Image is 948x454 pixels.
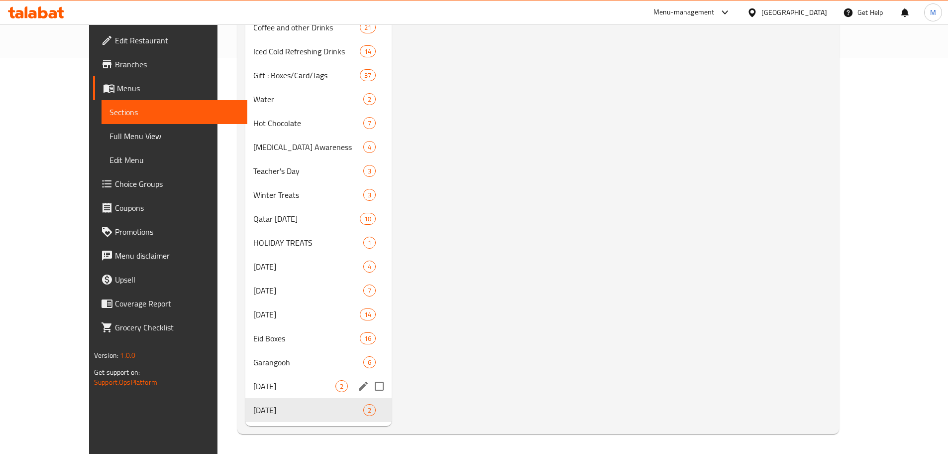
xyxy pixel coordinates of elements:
[94,349,118,362] span: Version:
[109,130,239,142] span: Full Menu View
[245,183,392,207] div: Winter Treats3
[245,350,392,374] div: Garangooh6
[93,244,247,268] a: Menu disclaimer
[245,279,392,303] div: [DATE]7
[253,189,363,201] span: Winter Treats
[245,326,392,350] div: Eid Boxes16
[115,250,239,262] span: Menu disclaimer
[94,376,157,389] a: Support.OpsPlatform
[363,189,376,201] div: items
[253,308,360,320] div: Ramadan
[245,39,392,63] div: Iced Cold Refreshing Drinks14
[360,71,375,80] span: 37
[363,356,376,368] div: items
[363,404,376,416] div: items
[360,47,375,56] span: 14
[253,165,363,177] span: Teacher's Day
[93,172,247,196] a: Choice Groups
[120,349,136,362] span: 1.0.0
[930,7,936,18] span: M
[245,207,392,231] div: Qatar [DATE]10
[253,237,363,249] span: HOLIDAY TREATS
[253,404,363,416] div: Father's Day
[253,285,363,297] span: [DATE]
[253,45,360,57] span: Iced Cold Refreshing Drinks
[364,238,375,248] span: 1
[245,87,392,111] div: Water2
[102,100,247,124] a: Sections
[93,315,247,339] a: Grocery Checklist
[115,34,239,46] span: Edit Restaurant
[253,404,363,416] span: [DATE]
[253,69,360,81] span: Gift : Boxes/Card/Tags
[253,332,360,344] span: Eid Boxes
[653,6,715,18] div: Menu-management
[253,21,360,33] span: Coffee and other Drinks
[94,366,140,379] span: Get support on:
[253,213,360,225] div: Qatar National Day
[102,124,247,148] a: Full Menu View
[117,82,239,94] span: Menus
[245,303,392,326] div: [DATE]14
[364,95,375,104] span: 2
[363,237,376,249] div: items
[360,45,376,57] div: items
[360,214,375,224] span: 10
[245,159,392,183] div: Teacher's Day3
[253,117,363,129] span: Hot Chocolate
[364,166,375,176] span: 3
[364,358,375,367] span: 6
[364,119,375,128] span: 7
[336,382,347,391] span: 2
[245,231,392,255] div: HOLIDAY TREATS1
[93,28,247,52] a: Edit Restaurant
[115,58,239,70] span: Branches
[364,143,375,152] span: 4
[253,141,363,153] span: [MEDICAL_DATA] Awareness
[253,285,363,297] div: National Sports Day
[360,332,376,344] div: items
[364,190,375,200] span: 3
[115,226,239,238] span: Promotions
[93,52,247,76] a: Branches
[761,7,827,18] div: [GEOGRAPHIC_DATA]
[102,148,247,172] a: Edit Menu
[245,15,392,39] div: Coffee and other Drinks21
[245,111,392,135] div: Hot Chocolate7
[115,298,239,309] span: Coverage Report
[360,213,376,225] div: items
[115,202,239,214] span: Coupons
[245,255,392,279] div: [DATE]4
[360,69,376,81] div: items
[364,262,375,272] span: 4
[93,268,247,292] a: Upsell
[253,380,335,392] span: [DATE]
[245,135,392,159] div: [MEDICAL_DATA] Awareness4
[360,308,376,320] div: items
[93,76,247,100] a: Menus
[93,292,247,315] a: Coverage Report
[360,23,375,32] span: 21
[253,261,363,273] div: Valentine's Day
[109,106,239,118] span: Sections
[93,196,247,220] a: Coupons
[245,63,392,87] div: Gift : Boxes/Card/Tags37
[363,165,376,177] div: items
[360,310,375,319] span: 14
[109,154,239,166] span: Edit Menu
[253,93,363,105] span: Water
[360,21,376,33] div: items
[115,321,239,333] span: Grocery Checklist
[245,398,392,422] div: [DATE]2
[253,308,360,320] span: [DATE]
[253,356,363,368] span: Garangooh
[360,334,375,343] span: 16
[364,406,375,415] span: 2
